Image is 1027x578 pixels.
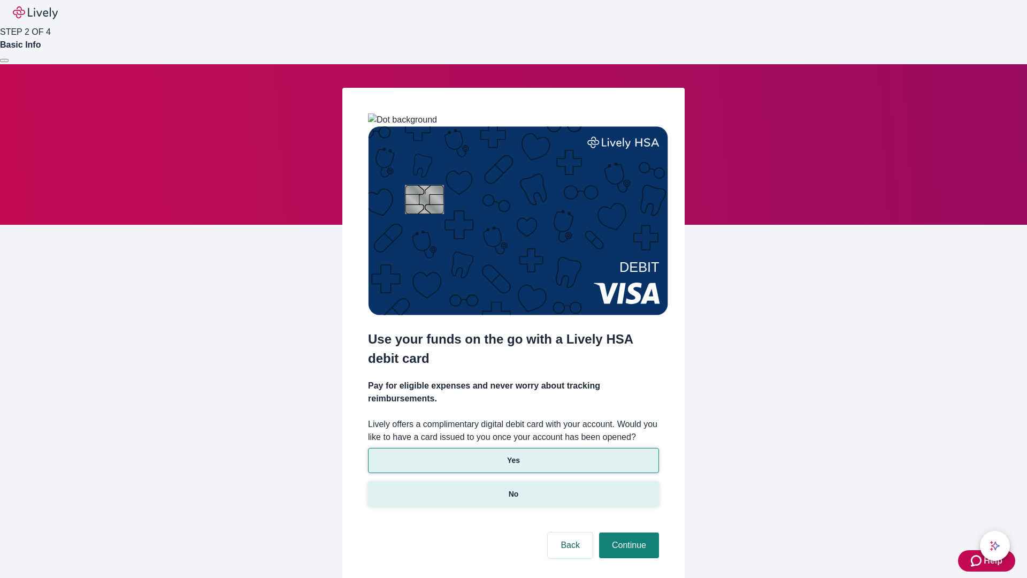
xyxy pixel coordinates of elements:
[958,550,1015,572] button: Zendesk support iconHelp
[368,379,659,405] h4: Pay for eligible expenses and never worry about tracking reimbursements.
[368,482,659,507] button: No
[13,6,58,19] img: Lively
[507,455,520,466] p: Yes
[599,533,659,558] button: Continue
[971,554,984,567] svg: Zendesk support icon
[368,330,659,368] h2: Use your funds on the go with a Lively HSA debit card
[509,489,519,500] p: No
[368,113,437,126] img: Dot background
[980,531,1010,561] button: chat
[548,533,593,558] button: Back
[368,126,668,315] img: Debit card
[368,448,659,473] button: Yes
[984,554,1002,567] span: Help
[368,418,659,444] label: Lively offers a complimentary digital debit card with your account. Would you like to have a card...
[990,541,1000,551] svg: Lively AI Assistant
